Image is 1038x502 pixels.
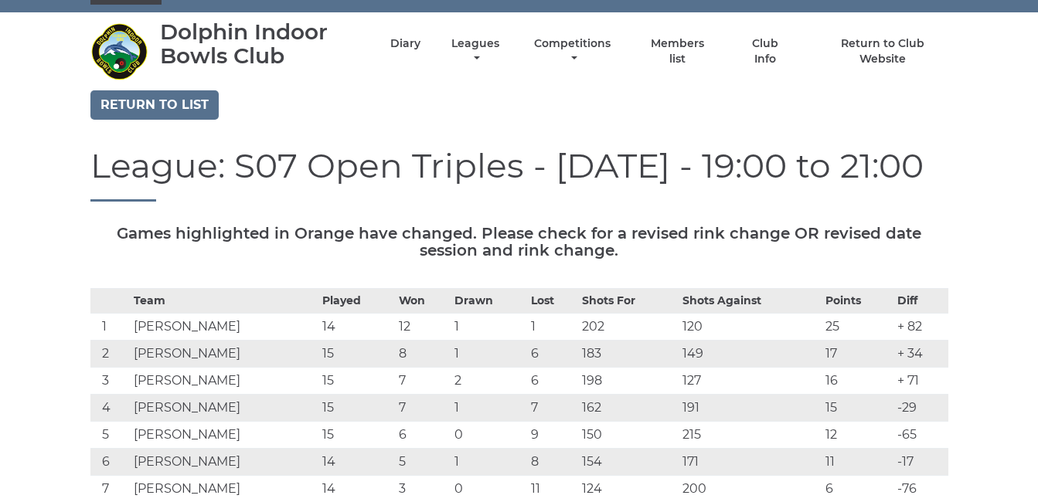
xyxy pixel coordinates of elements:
[130,368,318,395] td: [PERSON_NAME]
[679,422,822,449] td: 215
[578,341,679,368] td: 183
[451,422,527,449] td: 0
[130,314,318,341] td: [PERSON_NAME]
[679,368,822,395] td: 127
[90,314,130,341] td: 1
[527,341,578,368] td: 6
[451,395,527,422] td: 1
[130,395,318,422] td: [PERSON_NAME]
[395,422,451,449] td: 6
[578,422,679,449] td: 150
[893,341,948,368] td: + 34
[527,422,578,449] td: 9
[893,368,948,395] td: + 71
[527,395,578,422] td: 7
[822,341,893,368] td: 17
[822,449,893,476] td: 11
[395,395,451,422] td: 7
[395,289,451,314] th: Won
[679,395,822,422] td: 191
[130,422,318,449] td: [PERSON_NAME]
[90,22,148,80] img: Dolphin Indoor Bowls Club
[451,289,527,314] th: Drawn
[527,449,578,476] td: 8
[90,341,130,368] td: 2
[451,449,527,476] td: 1
[451,341,527,368] td: 1
[893,289,948,314] th: Diff
[318,314,395,341] td: 14
[395,314,451,341] td: 12
[642,36,713,66] a: Members list
[527,368,578,395] td: 6
[578,368,679,395] td: 198
[578,449,679,476] td: 154
[527,314,578,341] td: 1
[679,341,822,368] td: 149
[318,449,395,476] td: 14
[531,36,615,66] a: Competitions
[90,147,948,202] h1: League: S07 Open Triples - [DATE] - 19:00 to 21:00
[822,368,893,395] td: 16
[130,341,318,368] td: [PERSON_NAME]
[90,422,130,449] td: 5
[318,395,395,422] td: 15
[318,422,395,449] td: 15
[90,225,948,259] h5: Games highlighted in Orange have changed. Please check for a revised rink change OR revised date ...
[318,289,395,314] th: Played
[679,289,822,314] th: Shots Against
[578,395,679,422] td: 162
[893,395,948,422] td: -29
[90,90,219,120] a: Return to list
[822,314,893,341] td: 25
[395,449,451,476] td: 5
[893,422,948,449] td: -65
[90,449,130,476] td: 6
[451,314,527,341] td: 1
[679,314,822,341] td: 120
[740,36,791,66] a: Club Info
[451,368,527,395] td: 2
[130,449,318,476] td: [PERSON_NAME]
[822,395,893,422] td: 15
[395,368,451,395] td: 7
[822,422,893,449] td: 12
[578,289,679,314] th: Shots For
[318,341,395,368] td: 15
[90,368,130,395] td: 3
[578,314,679,341] td: 202
[893,449,948,476] td: -17
[160,20,363,68] div: Dolphin Indoor Bowls Club
[130,289,318,314] th: Team
[395,341,451,368] td: 8
[90,395,130,422] td: 4
[893,314,948,341] td: + 82
[448,36,503,66] a: Leagues
[390,36,420,51] a: Diary
[679,449,822,476] td: 171
[817,36,948,66] a: Return to Club Website
[527,289,578,314] th: Lost
[822,289,893,314] th: Points
[318,368,395,395] td: 15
